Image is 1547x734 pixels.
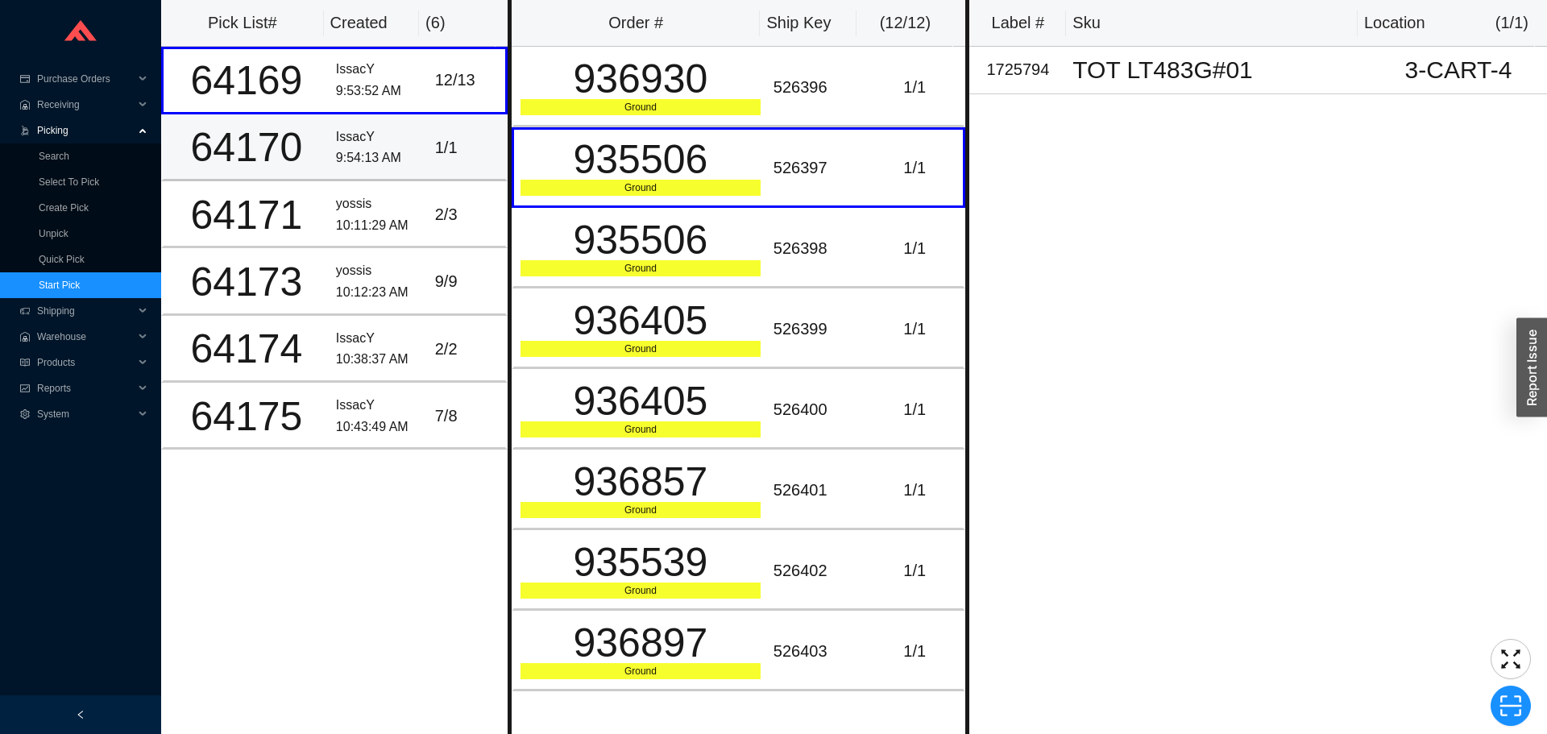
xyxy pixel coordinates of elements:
div: 935506 [521,139,761,180]
a: Select To Pick [39,176,99,188]
div: Ground [521,663,761,679]
div: 1 / 1 [873,235,956,262]
span: setting [19,409,31,419]
div: 2 / 2 [435,336,499,363]
div: 526399 [773,316,860,342]
div: TOT LT483G#01 [1072,58,1363,82]
div: 2 / 3 [435,201,499,228]
div: 64174 [170,329,323,369]
span: scan [1491,694,1530,718]
button: scan [1491,686,1531,726]
div: 526401 [773,477,860,504]
span: credit-card [19,74,31,84]
div: 526403 [773,638,860,665]
div: IssacY [336,328,422,350]
div: 1 / 1 [873,477,956,504]
div: 526400 [773,396,860,423]
div: 1 / 1 [873,638,956,665]
span: Products [37,350,134,375]
a: Quick Pick [39,254,85,265]
div: ( 1 / 1 ) [1495,10,1528,36]
div: Ground [521,583,761,599]
div: 936857 [521,462,761,502]
div: 1 / 1 [873,558,956,584]
span: read [19,358,31,367]
span: Picking [37,118,134,143]
div: 1 / 1 [873,155,956,181]
span: Reports [37,375,134,401]
div: Location [1364,10,1425,36]
div: ( 6 ) [425,10,489,36]
span: fullscreen [1491,647,1530,671]
div: Ground [521,99,761,115]
div: 64175 [170,396,323,437]
div: 9 / 9 [435,268,499,295]
div: 12 / 13 [435,67,499,93]
a: Create Pick [39,202,89,214]
a: Unpick [39,228,68,239]
div: IssacY [336,395,422,417]
div: 64171 [170,195,323,235]
div: 1 / 1 [873,396,956,423]
div: 526397 [773,155,860,181]
div: Ground [521,341,761,357]
div: Ground [521,421,761,437]
div: 1 / 1 [435,135,499,161]
div: yossis [336,193,422,215]
div: 526396 [773,74,860,101]
div: 935506 [521,220,761,260]
div: 526398 [773,235,860,262]
div: 526402 [773,558,860,584]
div: Ground [521,260,761,276]
div: 935539 [521,542,761,583]
div: 3-CART-4 [1376,58,1541,82]
span: Receiving [37,92,134,118]
div: Ground [521,502,761,518]
div: 936405 [521,301,761,341]
div: 10:12:23 AM [336,282,422,304]
button: fullscreen [1491,639,1531,679]
div: ( 12 / 12 ) [863,10,947,36]
div: 936930 [521,59,761,99]
div: 9:53:52 AM [336,81,422,102]
div: IssacY [336,59,422,81]
span: left [76,710,85,719]
div: 10:11:29 AM [336,215,422,237]
div: 936405 [521,381,761,421]
a: Search [39,151,69,162]
div: 1 / 1 [873,74,956,101]
div: 1725794 [976,56,1060,83]
div: yossis [336,260,422,282]
span: fund [19,384,31,393]
span: Purchase Orders [37,66,134,92]
div: 10:43:49 AM [336,417,422,438]
div: 64173 [170,262,323,302]
div: 936897 [521,623,761,663]
div: 10:38:37 AM [336,349,422,371]
div: 1 / 1 [873,316,956,342]
div: 7 / 8 [435,403,499,429]
div: 64169 [170,60,323,101]
div: Ground [521,180,761,196]
span: System [37,401,134,427]
div: 64170 [170,127,323,168]
div: 9:54:13 AM [336,147,422,169]
span: Warehouse [37,324,134,350]
span: Shipping [37,298,134,324]
a: Start Pick [39,280,80,291]
div: IssacY [336,126,422,148]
